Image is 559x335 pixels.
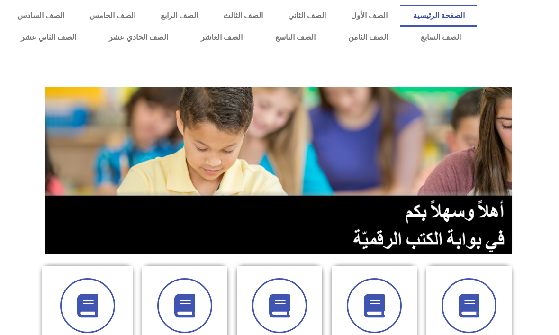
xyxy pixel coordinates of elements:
a: الصف الثاني [276,5,339,27]
a: الصف الثاني عشر [5,27,93,48]
a: الصفحة الرئيسية [400,5,477,27]
a: الصف السادس [5,5,77,27]
a: الصف العاشر [185,27,259,48]
a: الصف الأول [339,5,400,27]
a: الصف الثامن [332,27,404,48]
a: الصف السابع [404,27,477,48]
a: الصف التاسع [259,27,332,48]
a: الصف الرابع [148,5,210,27]
a: الصف الحادي عشر [93,27,185,48]
a: الصف الخامس [77,5,148,27]
a: الصف الثالث [210,5,275,27]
